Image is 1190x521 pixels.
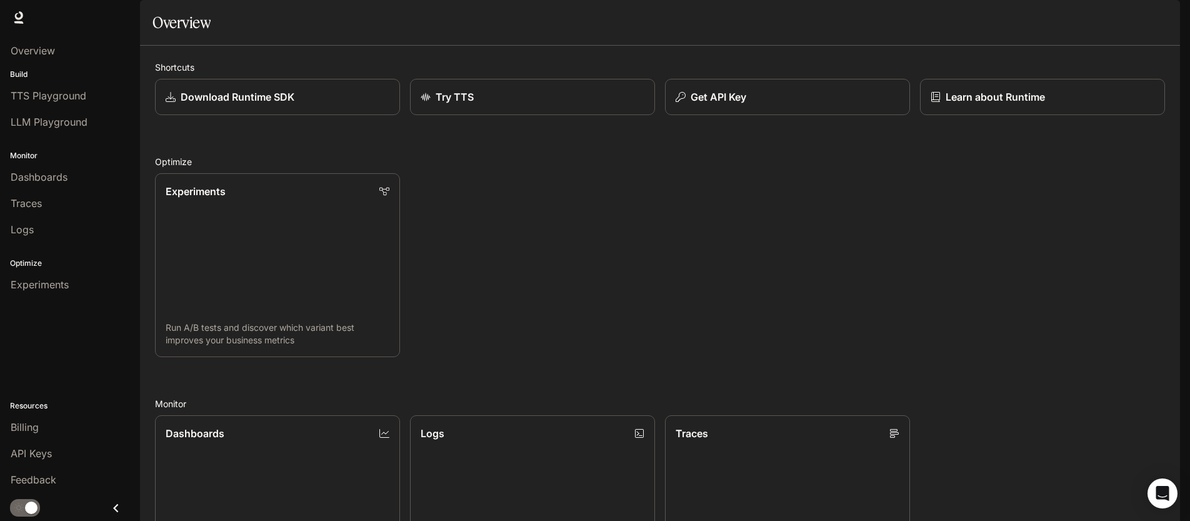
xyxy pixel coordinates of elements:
[155,61,1165,74] h2: Shortcuts
[436,89,474,104] p: Try TTS
[155,397,1165,410] h2: Monitor
[181,89,294,104] p: Download Runtime SDK
[676,426,708,441] p: Traces
[421,426,444,441] p: Logs
[152,10,211,35] h1: Overview
[1147,478,1177,508] div: Open Intercom Messenger
[155,155,1165,168] h2: Optimize
[920,79,1165,115] a: Learn about Runtime
[946,89,1045,104] p: Learn about Runtime
[155,173,400,357] a: ExperimentsRun A/B tests and discover which variant best improves your business metrics
[166,184,226,199] p: Experiments
[155,79,400,115] a: Download Runtime SDK
[166,321,389,346] p: Run A/B tests and discover which variant best improves your business metrics
[410,79,655,115] a: Try TTS
[665,79,910,115] button: Get API Key
[166,426,224,441] p: Dashboards
[691,89,746,104] p: Get API Key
